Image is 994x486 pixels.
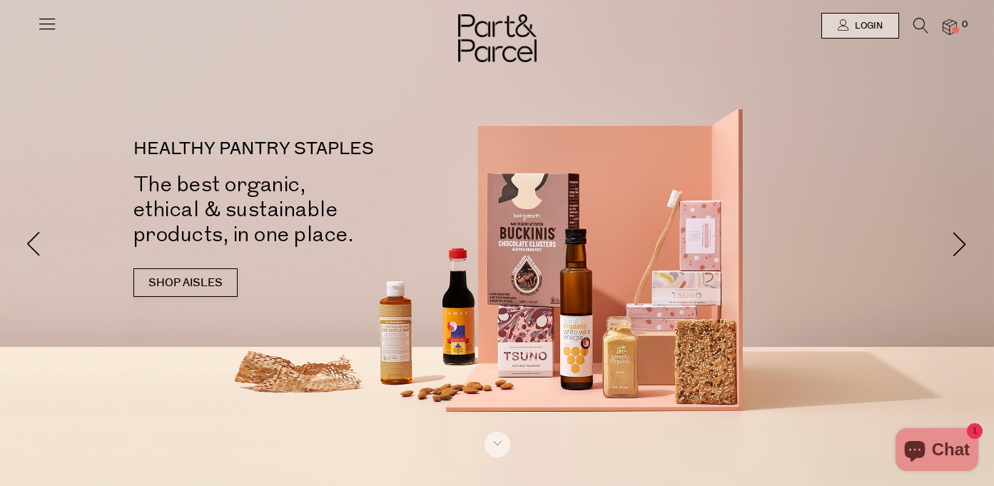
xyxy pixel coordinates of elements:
h2: The best organic, ethical & sustainable products, in one place. [133,172,519,247]
p: HEALTHY PANTRY STAPLES [133,141,519,158]
span: Login [851,20,883,32]
img: Part&Parcel [458,14,537,62]
span: 0 [958,19,971,31]
a: Login [821,13,899,39]
a: SHOP AISLES [133,268,238,297]
a: 0 [943,19,957,34]
inbox-online-store-chat: Shopify online store chat [891,428,983,475]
